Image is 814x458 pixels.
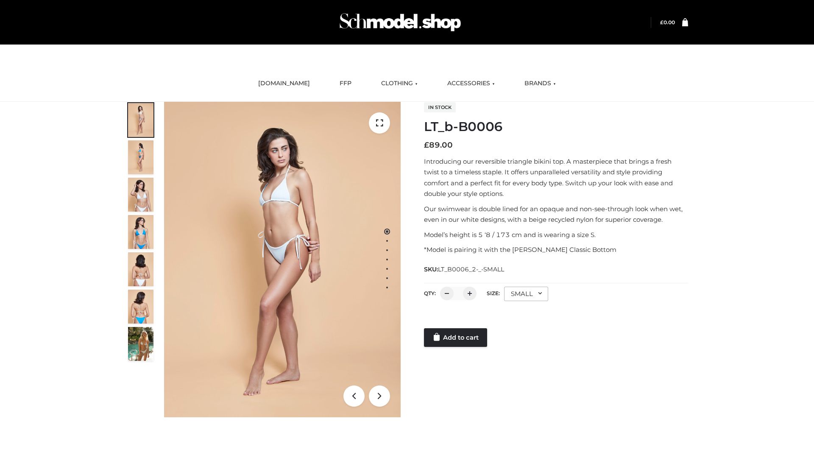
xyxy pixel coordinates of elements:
[518,74,562,93] a: BRANDS
[128,252,153,286] img: ArielClassicBikiniTop_CloudNine_AzureSky_OW114ECO_7-scaled.jpg
[487,290,500,296] label: Size:
[438,265,504,273] span: LT_B0006_2-_-SMALL
[164,102,401,417] img: ArielClassicBikiniTop_CloudNine_AzureSky_OW114ECO_1
[424,290,436,296] label: QTY:
[424,119,688,134] h1: LT_b-B0006
[252,74,316,93] a: [DOMAIN_NAME]
[424,244,688,255] p: *Model is pairing it with the [PERSON_NAME] Classic Bottom
[660,19,663,25] span: £
[660,19,675,25] bdi: 0.00
[128,290,153,324] img: ArielClassicBikiniTop_CloudNine_AzureSky_OW114ECO_8-scaled.jpg
[333,74,358,93] a: FFP
[424,328,487,347] a: Add to cart
[128,215,153,249] img: ArielClassicBikiniTop_CloudNine_AzureSky_OW114ECO_4-scaled.jpg
[424,102,456,112] span: In stock
[424,140,429,150] span: £
[504,287,548,301] div: SMALL
[441,74,501,93] a: ACCESSORIES
[424,264,505,274] span: SKU:
[424,229,688,240] p: Model’s height is 5 ‘8 / 173 cm and is wearing a size S.
[375,74,424,93] a: CLOTHING
[128,103,153,137] img: ArielClassicBikiniTop_CloudNine_AzureSky_OW114ECO_1-scaled.jpg
[424,204,688,225] p: Our swimwear is double lined for an opaque and non-see-through look when wet, even in our white d...
[128,327,153,361] img: Arieltop_CloudNine_AzureSky2.jpg
[424,156,688,199] p: Introducing our reversible triangle bikini top. A masterpiece that brings a fresh twist to a time...
[424,140,453,150] bdi: 89.00
[128,140,153,174] img: ArielClassicBikiniTop_CloudNine_AzureSky_OW114ECO_2-scaled.jpg
[128,178,153,212] img: ArielClassicBikiniTop_CloudNine_AzureSky_OW114ECO_3-scaled.jpg
[337,6,464,39] img: Schmodel Admin 964
[660,19,675,25] a: £0.00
